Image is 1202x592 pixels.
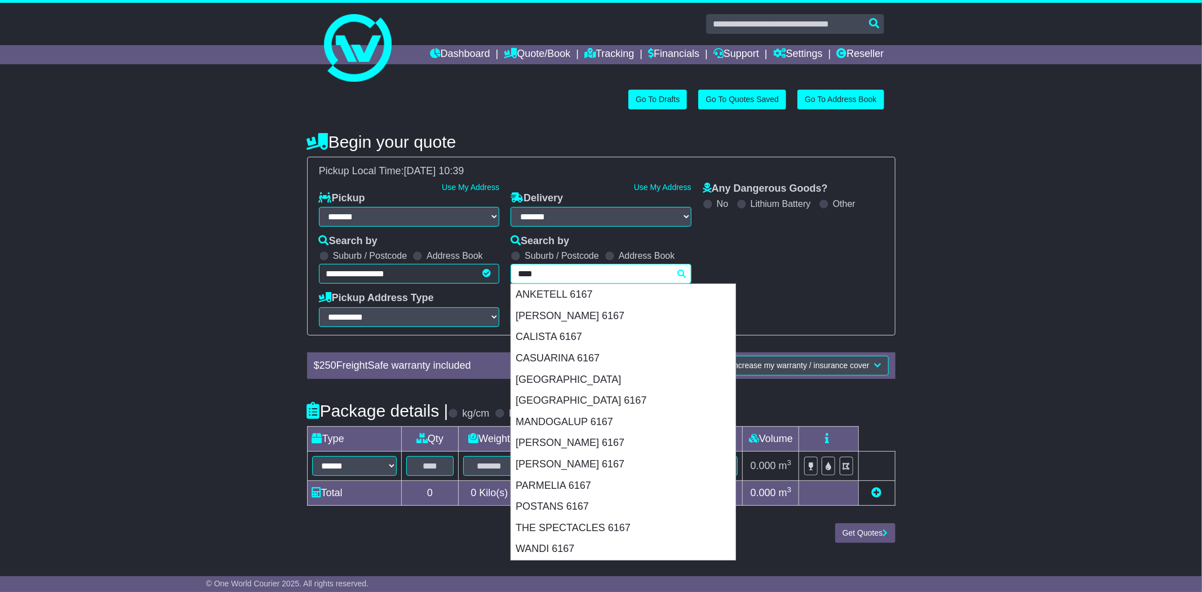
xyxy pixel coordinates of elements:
[833,198,855,209] label: Other
[471,487,476,498] span: 0
[333,250,407,261] label: Suburb / Postcode
[307,132,895,151] h4: Begin your quote
[307,426,401,451] td: Type
[511,235,569,248] label: Search by
[787,458,792,467] sup: 3
[836,45,884,64] a: Reseller
[511,390,735,412] div: [GEOGRAPHIC_DATA] 6167
[779,487,792,498] span: m
[319,292,434,304] label: Pickup Address Type
[313,165,889,178] div: Pickup Local Time:
[628,90,687,109] a: Go To Drafts
[511,496,735,518] div: POSTANS 6167
[511,412,735,433] div: MANDOGALUP 6167
[731,361,869,370] span: Increase my warranty / insurance cover
[525,250,599,261] label: Suburb / Postcode
[511,518,735,539] div: THE SPECTACLES 6167
[404,165,464,176] span: [DATE] 10:39
[779,460,792,471] span: m
[743,426,799,451] td: Volume
[509,408,527,420] label: lb/in
[648,45,699,64] a: Financials
[713,45,759,64] a: Support
[427,250,483,261] label: Address Book
[717,198,728,209] label: No
[320,360,336,371] span: 250
[401,426,459,451] td: Qty
[511,538,735,560] div: WANDI 6167
[619,250,675,261] label: Address Book
[511,475,735,497] div: PARMELIA 6167
[307,401,449,420] h4: Package details |
[751,460,776,471] span: 0.000
[797,90,884,109] a: Go To Address Book
[835,523,895,543] button: Get Quotes
[319,192,365,205] label: Pickup
[872,487,882,498] a: Add new item
[511,369,735,391] div: [GEOGRAPHIC_DATA]
[319,235,378,248] label: Search by
[773,45,823,64] a: Settings
[511,284,735,306] div: ANKETELL 6167
[504,45,570,64] a: Quote/Book
[511,326,735,348] div: CALISTA 6167
[511,192,563,205] label: Delivery
[206,579,369,588] span: © One World Courier 2025. All rights reserved.
[584,45,634,64] a: Tracking
[724,356,888,375] button: Increase my warranty / insurance cover
[751,198,811,209] label: Lithium Battery
[634,183,691,192] a: Use My Address
[511,348,735,369] div: CASUARINA 6167
[751,487,776,498] span: 0.000
[511,306,735,327] div: [PERSON_NAME] 6167
[698,90,786,109] a: Go To Quotes Saved
[703,183,828,195] label: Any Dangerous Goods?
[787,485,792,494] sup: 3
[307,481,401,506] td: Total
[401,481,459,506] td: 0
[308,360,633,372] div: $ FreightSafe warranty included
[459,426,520,451] td: Weight
[511,432,735,454] div: [PERSON_NAME] 6167
[430,45,490,64] a: Dashboard
[442,183,499,192] a: Use My Address
[462,408,489,420] label: kg/cm
[511,454,735,475] div: [PERSON_NAME] 6167
[459,481,520,506] td: Kilo(s)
